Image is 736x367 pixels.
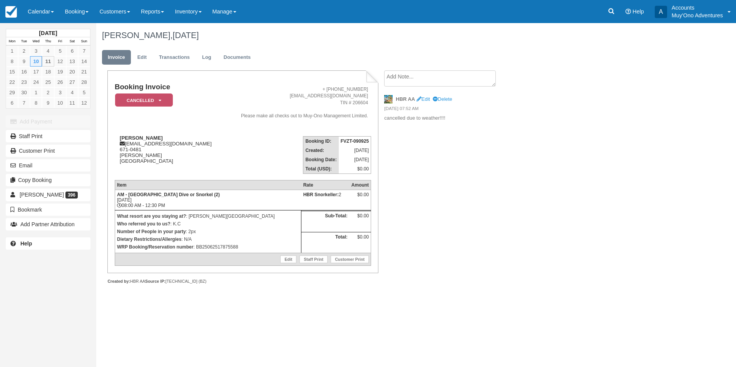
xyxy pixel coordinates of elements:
div: A [655,6,667,18]
a: Customer Print [331,255,369,263]
a: 25 [42,77,54,87]
a: 7 [18,98,30,108]
a: Transactions [153,50,196,65]
a: 17 [30,67,42,77]
strong: Number of People in your party [117,229,186,234]
button: Bookmark [6,204,90,216]
a: 5 [54,46,66,56]
a: Customer Print [6,145,90,157]
a: 21 [78,67,90,77]
a: 28 [78,77,90,87]
a: Staff Print [299,255,328,263]
strong: What resort are you staying at? [117,214,186,219]
th: Amount [350,180,371,190]
td: $0.00 [339,164,371,174]
a: 6 [66,46,78,56]
button: Add Payment [6,115,90,128]
th: Item [115,180,301,190]
a: 1 [6,46,18,56]
a: Invoice [102,50,131,65]
a: Staff Print [6,130,90,142]
img: checkfront-main-nav-mini-logo.png [5,6,17,18]
td: 2 [301,190,350,210]
a: Documents [218,50,257,65]
address: + [PHONE_NUMBER] [EMAIL_ADDRESS][DOMAIN_NAME] TIN # 206604 Please make all checks out to Muy-Ono ... [226,86,368,119]
th: Created: [303,146,339,155]
td: [DATE] 08:00 AM - 12:30 PM [115,190,301,210]
strong: FVZT-090925 [341,138,369,144]
a: 13 [66,56,78,67]
a: 9 [42,98,54,108]
a: 15 [6,67,18,77]
div: HBR AA [TECHNICAL_ID] (BZ) [107,279,378,284]
em: Cancelled [115,93,173,107]
th: Mon [6,37,18,46]
td: [DATE] [339,146,371,155]
th: Fri [54,37,66,46]
strong: Created by: [107,279,130,284]
th: Wed [30,37,42,46]
th: Total (USD): [303,164,339,174]
p: : K.C [117,220,299,228]
th: Sat [66,37,78,46]
a: 14 [78,56,90,67]
a: 4 [66,87,78,98]
a: 11 [42,56,54,67]
td: $0.00 [350,211,371,232]
a: 26 [54,77,66,87]
th: Booking Date: [303,155,339,164]
a: Delete [433,96,452,102]
a: Edit [417,96,430,102]
a: 8 [30,98,42,108]
a: 12 [78,98,90,108]
a: 19 [54,67,66,77]
a: Log [196,50,217,65]
span: [DATE] [172,30,199,40]
button: Email [6,159,90,172]
a: 2 [42,87,54,98]
i: Help [626,9,631,14]
strong: Who referred you to us? [117,221,171,227]
h1: Booking Invoice [115,83,223,91]
th: Total: [301,232,350,253]
button: Add Partner Attribution [6,218,90,230]
strong: WRP Booking/Reservation number [117,244,193,250]
a: 9 [18,56,30,67]
a: [PERSON_NAME] 396 [6,189,90,201]
a: 7 [78,46,90,56]
a: 10 [30,56,42,67]
strong: HBR AA [396,96,415,102]
a: 3 [30,46,42,56]
a: 30 [18,87,30,98]
a: 22 [6,77,18,87]
a: Edit [132,50,152,65]
h1: [PERSON_NAME], [102,31,642,40]
a: 18 [42,67,54,77]
p: : N/A [117,235,299,243]
p: : 2px [117,228,299,235]
button: Copy Booking [6,174,90,186]
span: Help [632,8,644,15]
strong: Source IP: [145,279,166,284]
a: 16 [18,67,30,77]
p: : BB25062517875588 [117,243,299,251]
th: Sun [78,37,90,46]
strong: AM - [GEOGRAPHIC_DATA] Dive or Snorkel (2) [117,192,220,197]
a: 11 [66,98,78,108]
th: Thu [42,37,54,46]
span: [PERSON_NAME] [20,192,64,198]
a: 23 [18,77,30,87]
th: Rate [301,180,350,190]
a: 5 [78,87,90,98]
a: Edit [280,255,296,263]
a: Help [6,237,90,250]
th: Tue [18,37,30,46]
div: [EMAIL_ADDRESS][DOMAIN_NAME] 671-0481 [PERSON_NAME] [GEOGRAPHIC_DATA] [115,135,223,173]
p: Muy'Ono Adventures [672,12,723,19]
p: cancelled due to weather!!!! [384,115,514,122]
div: $0.00 [351,192,369,204]
a: 2 [18,46,30,56]
strong: Dietary Restrictions/Allergies [117,237,181,242]
a: 8 [6,56,18,67]
em: [DATE] 07:52 AM [384,105,514,114]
